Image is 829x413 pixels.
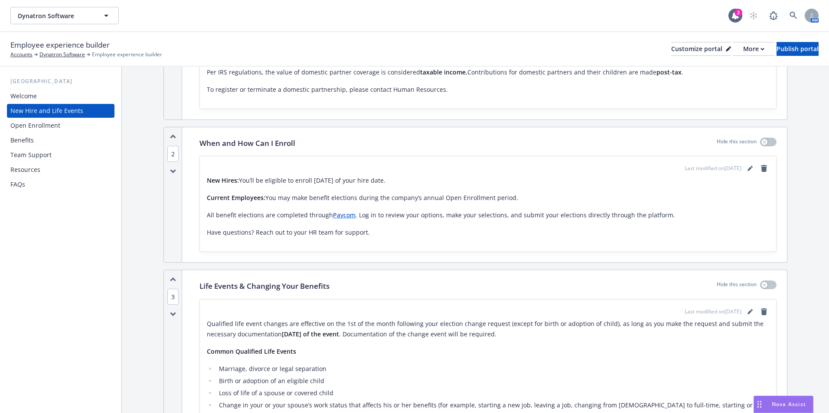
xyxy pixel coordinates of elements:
[10,7,119,24] button: Dynatron Software
[207,193,769,203] p: You may make benefit elections during the company’s annual Open Enrollment period.
[207,319,769,339] p: Qualified life event changes are effective on the 1st of the month following your election change...
[777,42,819,55] div: Publish portal
[216,376,769,386] li: Birth or adoption of an eligible child
[777,42,819,56] button: Publish portal
[10,148,52,162] div: Team Support
[7,104,114,118] a: New Hire and Life Events
[10,133,34,147] div: Benefits
[7,177,114,191] a: FAQs
[167,292,179,301] button: 3
[167,149,179,158] button: 2
[7,89,114,103] a: Welcome
[216,364,769,374] li: Marriage, divorce or legal separation
[745,307,755,317] a: editPencil
[207,84,769,95] p: To register or terminate a domestic partnership, please contact Human Resources.
[92,51,162,58] span: Employee experience builder
[7,148,114,162] a: Team Support
[717,138,757,149] p: Hide this section
[772,400,806,408] span: Nova Assist
[207,227,769,238] p: Have questions? Reach out to your HR team for support.
[199,281,330,292] p: Life Events & Changing Your Benefits
[167,146,179,162] span: 2
[759,307,769,317] a: remove
[167,289,179,305] span: 3
[10,177,25,191] div: FAQs
[199,138,295,149] p: When and How Can I Enroll
[420,68,467,76] strong: taxable income.
[743,42,764,55] div: More
[785,7,802,24] a: Search
[685,165,741,172] span: Last modified on [DATE]
[10,51,33,58] a: Accounts
[207,210,769,220] p: All benefit elections are completed through . Log in to review your options, make your selections...
[734,9,742,16] div: 2
[10,89,37,103] div: Welcome
[7,133,114,147] a: Benefits
[685,308,741,316] span: Last modified on [DATE]
[207,194,265,202] strong: Current Employees:
[282,330,339,338] strong: [DATE] of the event
[765,7,782,24] a: Report a Bug
[216,388,769,398] li: Loss of life of a spouse or covered child
[745,7,762,24] a: Start snowing
[10,119,60,132] div: Open Enrollment
[733,42,775,56] button: More
[10,39,110,51] span: Employee experience builder
[7,119,114,132] a: Open Enrollment
[759,163,769,174] a: remove
[39,51,85,58] a: Dynatron Software
[10,104,83,118] div: New Hire and Life Events
[333,211,356,219] a: Paycom
[18,11,93,20] span: Dynatron Software
[671,42,731,55] div: Customize portal
[656,68,682,76] strong: post-tax
[671,42,731,56] button: Customize portal
[7,77,114,86] div: [GEOGRAPHIC_DATA]
[745,163,755,174] a: editPencil
[207,175,769,186] p: You’ll be eligible to enroll [DATE] of your hire date.
[7,163,114,177] a: Resources
[754,396,765,413] div: Drag to move
[207,67,769,77] p: Per IRS regulations, the value of domestic partner coverage is considered Contributions for domes...
[754,396,813,413] button: Nova Assist
[207,347,296,355] strong: Common Qualified Life Events
[10,163,40,177] div: Resources
[717,281,757,292] p: Hide this section
[207,176,239,184] strong: New Hires:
